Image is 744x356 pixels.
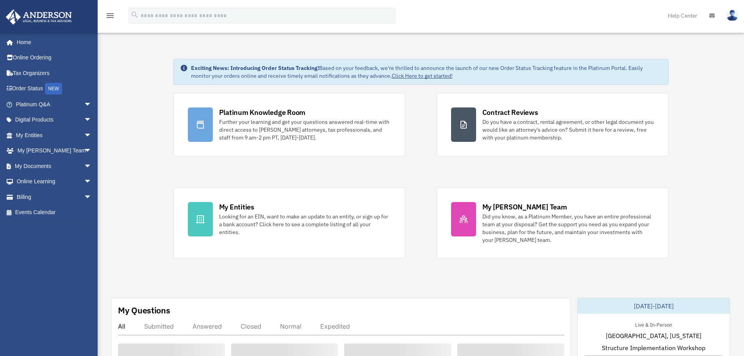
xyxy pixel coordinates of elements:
a: Billingarrow_drop_down [5,189,103,205]
strong: Exciting News: Introducing Order Status Tracking! [191,64,319,72]
span: arrow_drop_down [84,143,100,159]
div: Normal [280,322,302,330]
a: Events Calendar [5,205,103,220]
div: My [PERSON_NAME] Team [482,202,567,212]
a: Online Learningarrow_drop_down [5,174,103,190]
i: search [130,11,139,19]
span: arrow_drop_down [84,158,100,174]
a: Order StatusNEW [5,81,103,97]
img: Anderson Advisors Platinum Portal [4,9,74,25]
div: Closed [241,322,261,330]
a: Contract Reviews Do you have a contract, rental agreement, or other legal document you would like... [437,93,669,156]
div: Platinum Knowledge Room [219,107,306,117]
div: Based on your feedback, we're thrilled to announce the launch of our new Order Status Tracking fe... [191,64,662,80]
span: arrow_drop_down [84,189,100,205]
a: My [PERSON_NAME] Team Did you know, as a Platinum Member, you have an entire professional team at... [437,188,669,258]
a: Platinum Knowledge Room Further your learning and get your questions answered real-time with dire... [173,93,405,156]
div: Further your learning and get your questions answered real-time with direct access to [PERSON_NAM... [219,118,391,141]
span: arrow_drop_down [84,127,100,143]
a: Digital Productsarrow_drop_down [5,112,103,128]
div: Submitted [144,322,174,330]
div: My Entities [219,202,254,212]
div: Live & In-Person [629,320,678,328]
a: Home [5,34,100,50]
div: Answered [193,322,222,330]
span: arrow_drop_down [84,112,100,128]
i: menu [105,11,115,20]
span: arrow_drop_down [84,97,100,113]
div: Looking for an EIN, want to make an update to an entity, or sign up for a bank account? Click her... [219,213,391,236]
span: [GEOGRAPHIC_DATA], [US_STATE] [606,331,701,340]
img: User Pic [726,10,738,21]
div: My Questions [118,304,170,316]
span: Structure Implementation Workshop [602,343,705,352]
a: My Documentsarrow_drop_down [5,158,103,174]
div: Did you know, as a Platinum Member, you have an entire professional team at your disposal? Get th... [482,213,654,244]
a: menu [105,14,115,20]
a: Tax Organizers [5,65,103,81]
a: My Entitiesarrow_drop_down [5,127,103,143]
a: Platinum Q&Aarrow_drop_down [5,97,103,112]
div: Contract Reviews [482,107,538,117]
a: Click Here to get started! [392,72,453,79]
div: [DATE]-[DATE] [578,298,730,314]
div: Expedited [320,322,350,330]
a: Online Ordering [5,50,103,66]
a: My [PERSON_NAME] Teamarrow_drop_down [5,143,103,159]
div: NEW [45,83,62,95]
div: Do you have a contract, rental agreement, or other legal document you would like an attorney's ad... [482,118,654,141]
div: All [118,322,125,330]
span: arrow_drop_down [84,174,100,190]
a: My Entities Looking for an EIN, want to make an update to an entity, or sign up for a bank accoun... [173,188,405,258]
